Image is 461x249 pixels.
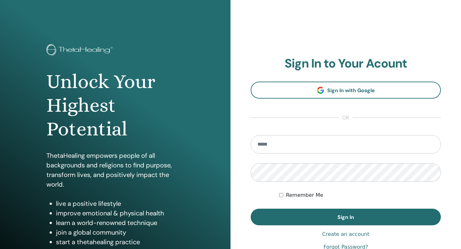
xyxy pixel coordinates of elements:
li: improve emotional & physical health [56,208,184,218]
h1: Unlock Your Highest Potential [46,70,184,141]
div: Keep me authenticated indefinitely or until I manually logout [279,191,441,199]
span: Sign In [337,214,354,221]
p: ThetaHealing empowers people of all backgrounds and religions to find purpose, transform lives, a... [46,151,184,189]
a: Sign In with Google [251,82,441,99]
a: Create an account [322,230,369,238]
label: Remember Me [286,191,323,199]
li: live a positive lifestyle [56,199,184,208]
h2: Sign In to Your Acount [251,56,441,71]
li: join a global community [56,228,184,237]
li: start a thetahealing practice [56,237,184,247]
span: Sign In with Google [327,87,375,94]
button: Sign In [251,209,441,225]
li: learn a world-renowned technique [56,218,184,228]
span: or [339,114,352,122]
